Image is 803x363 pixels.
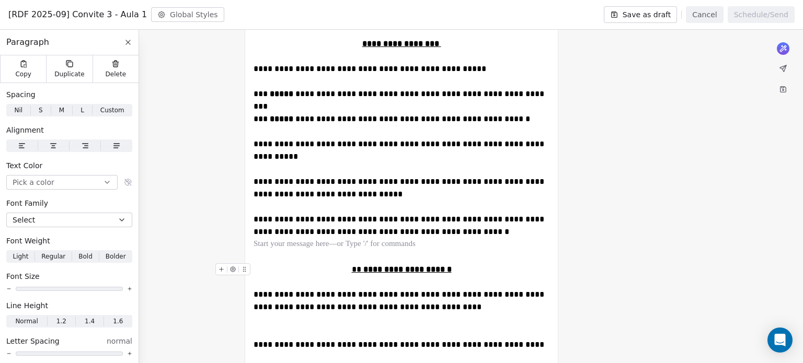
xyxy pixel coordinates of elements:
[59,106,64,115] span: M
[15,317,38,326] span: Normal
[6,198,48,208] span: Font Family
[39,106,43,115] span: S
[41,252,65,261] span: Regular
[686,6,723,23] button: Cancel
[78,252,93,261] span: Bold
[13,215,35,225] span: Select
[6,36,49,49] span: Paragraph
[15,70,31,78] span: Copy
[54,70,84,78] span: Duplicate
[6,336,60,346] span: Letter Spacing
[85,317,95,326] span: 1.4
[6,89,36,100] span: Spacing
[81,106,84,115] span: L
[6,175,118,190] button: Pick a color
[6,271,40,282] span: Font Size
[107,336,132,346] span: normal
[100,106,124,115] span: Custom
[13,252,28,261] span: Light
[106,70,127,78] span: Delete
[106,252,126,261] span: Bolder
[6,160,42,171] span: Text Color
[6,125,44,135] span: Alignment
[151,7,224,22] button: Global Styles
[8,8,147,21] span: [RDF 2025-09] Convite 3 - Aula 1
[604,6,678,23] button: Save as draft
[6,236,50,246] span: Font Weight
[728,6,795,23] button: Schedule/Send
[113,317,123,326] span: 1.6
[6,300,48,311] span: Line Height
[767,327,793,353] div: Open Intercom Messenger
[56,317,66,326] span: 1.2
[14,106,22,115] span: Nil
